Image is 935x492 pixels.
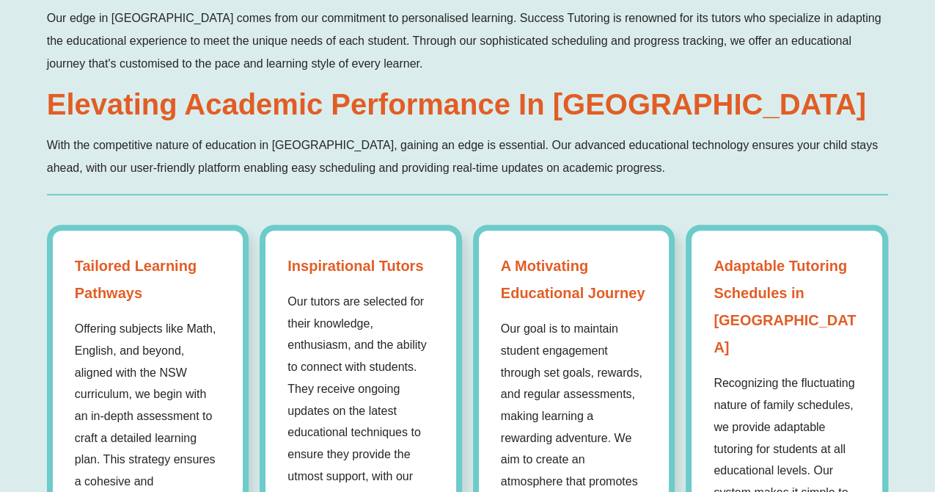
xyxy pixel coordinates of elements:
p: With the competitive nature of education in [GEOGRAPHIC_DATA], gaining an edge is essential. Our ... [47,134,889,179]
h2: Elevating Academic Performance in [GEOGRAPHIC_DATA] [47,90,889,119]
strong: Tailored Learning Pathways [75,253,221,307]
strong: Adaptable Tutoring Schedules in [GEOGRAPHIC_DATA] [714,253,860,362]
strong: Inspirational Tutors [287,253,434,280]
strong: A Motivating Educational Journey [501,253,648,307]
p: Our edge in [GEOGRAPHIC_DATA] comes from our commitment to personalised learning. Success Tutorin... [47,7,889,75]
iframe: Chat Widget [691,327,935,492]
